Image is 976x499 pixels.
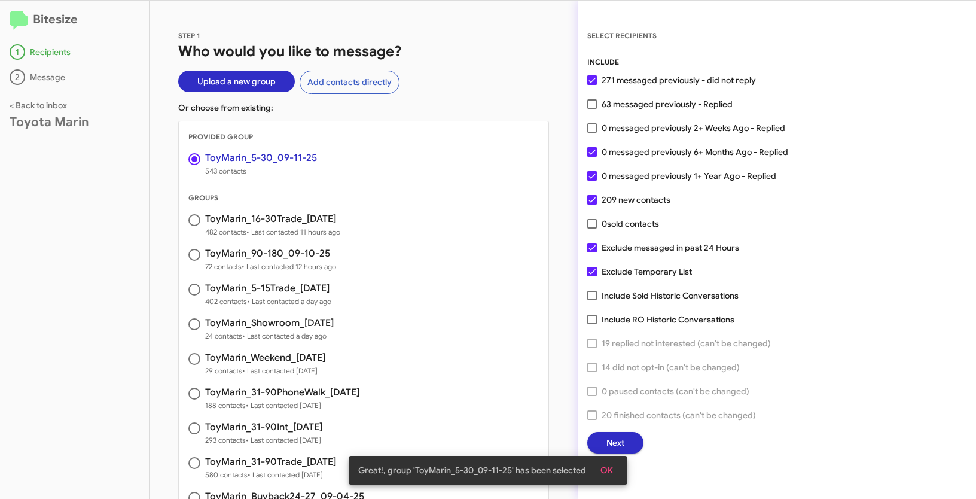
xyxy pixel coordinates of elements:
[247,297,331,306] span: • Last contacted a day ago
[205,214,340,224] h3: ToyMarin_16-30Trade_[DATE]
[587,56,966,68] div: INCLUDE
[602,169,776,183] span: 0 messaged previously 1+ Year Ago - Replied
[205,330,334,342] span: 24 contacts
[178,102,549,114] p: Or choose from existing:
[242,262,336,271] span: • Last contacted 12 hours ago
[205,422,322,432] h3: ToyMarin_31-90Int_[DATE]
[300,71,399,94] button: Add contacts directly
[358,464,586,476] span: Great!, group 'ToyMarin_5-30_09-11-25' has been selected
[179,192,548,204] div: GROUPS
[197,71,276,92] span: Upload a new group
[10,69,139,85] div: Message
[205,400,359,412] span: 188 contacts
[205,365,325,377] span: 29 contacts
[242,366,318,375] span: • Last contacted [DATE]
[602,264,692,279] span: Exclude Temporary List
[205,296,331,308] span: 402 contacts
[248,470,323,479] span: • Last contacted [DATE]
[600,460,613,481] span: OK
[10,11,28,30] img: logo-minimal.svg
[602,121,785,135] span: 0 messaged previously 2+ Weeks Ago - Replied
[242,331,327,340] span: • Last contacted a day ago
[205,153,317,163] h3: ToyMarin_5-30_09-11-25
[602,312,734,327] span: Include RO Historic Conversations
[10,44,139,60] div: Recipients
[602,73,756,87] span: 271 messaged previously - did not reply
[602,384,749,398] span: 0 paused contacts (can't be changed)
[205,249,336,258] h3: ToyMarin_90-180_09-10-25
[10,116,139,128] div: Toyota Marin
[602,193,670,207] span: 209 new contacts
[205,261,336,273] span: 72 contacts
[205,469,336,481] span: 580 contacts
[10,69,25,85] div: 2
[606,432,624,454] span: Next
[205,353,325,363] h3: ToyMarin_Weekend_[DATE]
[246,227,340,236] span: • Last contacted 11 hours ago
[205,165,317,177] span: 543 contacts
[205,284,331,293] h3: ToyMarin_5-15Trade_[DATE]
[10,10,139,30] h2: Bitesize
[587,31,657,40] span: SELECT RECIPIENTS
[10,100,67,111] a: < Back to inbox
[602,360,740,375] span: 14 did not opt-in (can't be changed)
[246,401,321,410] span: • Last contacted [DATE]
[205,434,322,446] span: 293 contacts
[602,288,739,303] span: Include Sold Historic Conversations
[602,217,659,231] span: 0
[178,42,549,61] h1: Who would you like to message?
[246,436,321,445] span: • Last contacted [DATE]
[591,460,623,481] button: OK
[205,457,336,467] h3: ToyMarin_31-90Trade_[DATE]
[178,71,295,92] button: Upload a new group
[205,226,340,238] span: 482 contacts
[607,218,659,229] span: sold contacts
[602,408,756,422] span: 20 finished contacts (can't be changed)
[205,388,359,397] h3: ToyMarin_31-90PhoneWalk_[DATE]
[179,131,548,143] div: PROVIDED GROUP
[602,97,733,111] span: 63 messaged previously - Replied
[602,145,788,159] span: 0 messaged previously 6+ Months Ago - Replied
[602,241,739,255] span: Exclude messaged in past 24 Hours
[205,318,334,328] h3: ToyMarin_Showroom_[DATE]
[178,31,200,40] span: STEP 1
[10,44,25,60] div: 1
[587,432,643,454] button: Next
[602,336,771,351] span: 19 replied not interested (can't be changed)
